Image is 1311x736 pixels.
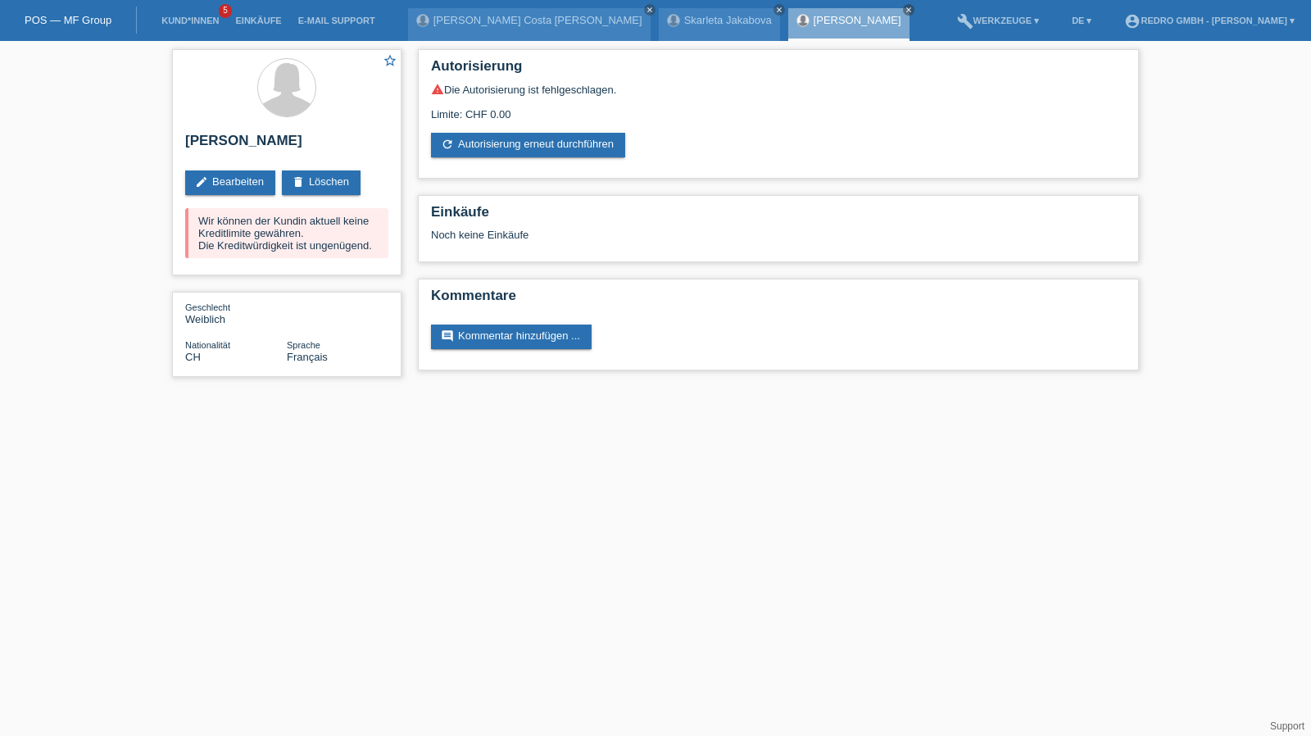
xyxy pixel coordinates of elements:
i: warning [431,83,444,96]
a: close [903,4,914,16]
h2: Kommentare [431,288,1126,312]
a: editBearbeiten [185,170,275,195]
a: [PERSON_NAME] [814,14,901,26]
span: 5 [219,4,232,18]
a: Einkäufe [227,16,289,25]
i: refresh [441,138,454,151]
h2: Autorisierung [431,58,1126,83]
span: Sprache [287,340,320,350]
i: close [775,6,783,14]
a: POS — MF Group [25,14,111,26]
a: deleteLöschen [282,170,361,195]
span: Français [287,351,328,363]
a: close [773,4,785,16]
i: close [905,6,913,14]
div: Die Autorisierung ist fehlgeschlagen. [431,83,1126,96]
a: Support [1270,720,1304,732]
i: account_circle [1124,13,1141,30]
i: close [646,6,654,14]
a: Kund*innen [153,16,227,25]
i: delete [292,175,305,189]
a: Skarleta Jakabova [684,14,772,26]
div: Noch keine Einkäufe [431,229,1126,253]
a: star_border [383,53,397,70]
span: Nationalität [185,340,230,350]
a: [PERSON_NAME] Costa [PERSON_NAME] [433,14,642,26]
a: DE ▾ [1064,16,1100,25]
div: Wir können der Kundin aktuell keine Kreditlimite gewähren. Die Kreditwürdigkeit ist ungenügend. [185,208,388,258]
a: buildWerkzeuge ▾ [949,16,1048,25]
a: account_circleRedro GmbH - [PERSON_NAME] ▾ [1116,16,1303,25]
i: comment [441,329,454,343]
i: edit [195,175,208,189]
i: build [957,13,973,30]
a: commentKommentar hinzufügen ... [431,325,592,349]
a: refreshAutorisierung erneut durchführen [431,133,625,157]
i: star_border [383,53,397,68]
span: Geschlecht [185,302,230,312]
div: Weiblich [185,301,287,325]
h2: Einkäufe [431,204,1126,229]
h2: [PERSON_NAME] [185,133,388,157]
a: E-Mail Support [290,16,383,25]
div: Limite: CHF 0.00 [431,96,1126,120]
span: Schweiz [185,351,201,363]
a: close [644,4,655,16]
